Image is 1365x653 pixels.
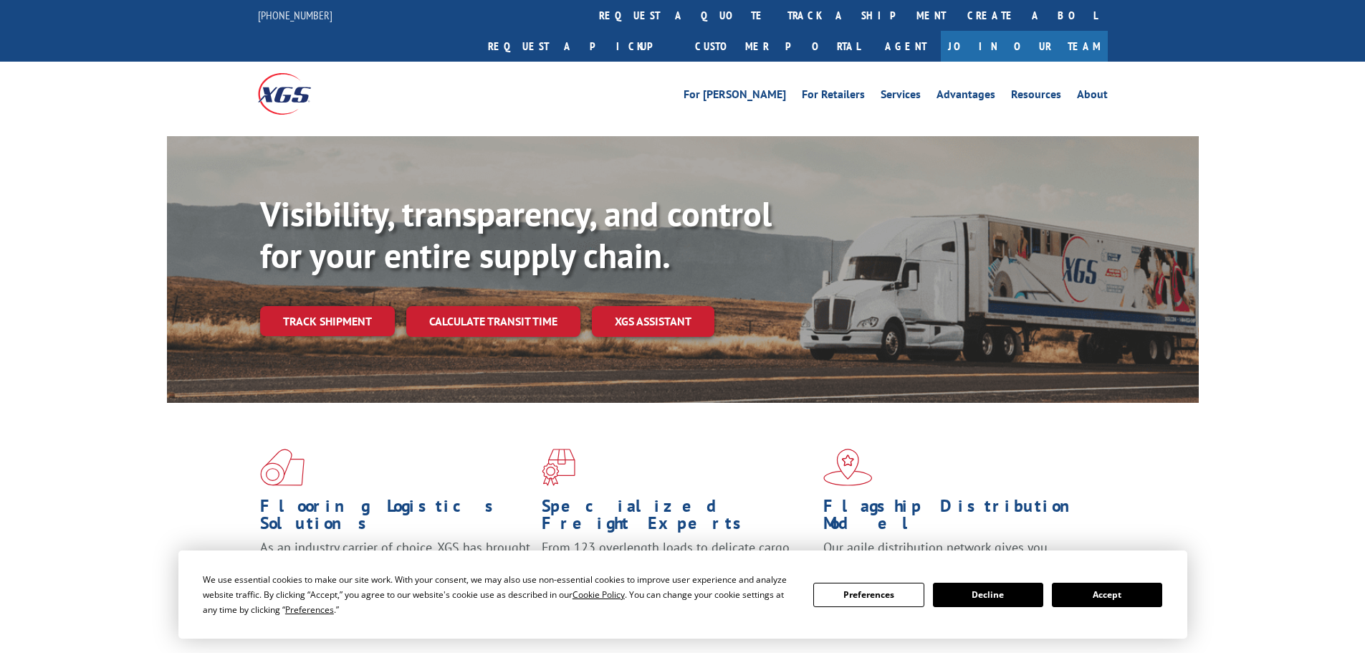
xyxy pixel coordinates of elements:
[260,449,305,486] img: xgs-icon-total-supply-chain-intelligence-red
[823,539,1087,573] span: Our agile distribution network gives you nationwide inventory management on demand.
[573,588,625,601] span: Cookie Policy
[178,550,1187,639] div: Cookie Consent Prompt
[1011,89,1061,105] a: Resources
[260,497,531,539] h1: Flooring Logistics Solutions
[542,449,575,486] img: xgs-icon-focused-on-flooring-red
[802,89,865,105] a: For Retailers
[881,89,921,105] a: Services
[1077,89,1108,105] a: About
[1052,583,1162,607] button: Accept
[684,89,786,105] a: For [PERSON_NAME]
[203,572,796,617] div: We use essential cookies to make our site work. With your consent, we may also use non-essential ...
[477,31,684,62] a: Request a pickup
[260,539,530,590] span: As an industry carrier of choice, XGS has brought innovation and dedication to flooring logistics...
[542,539,813,603] p: From 123 overlength loads to delicate cargo, our experienced staff knows the best way to move you...
[684,31,871,62] a: Customer Portal
[937,89,995,105] a: Advantages
[823,449,873,486] img: xgs-icon-flagship-distribution-model-red
[285,604,334,616] span: Preferences
[542,497,813,539] h1: Specialized Freight Experts
[933,583,1043,607] button: Decline
[406,306,580,337] a: Calculate transit time
[260,306,395,336] a: Track shipment
[823,497,1094,539] h1: Flagship Distribution Model
[592,306,714,337] a: XGS ASSISTANT
[258,8,332,22] a: [PHONE_NUMBER]
[941,31,1108,62] a: Join Our Team
[871,31,941,62] a: Agent
[813,583,924,607] button: Preferences
[260,191,772,277] b: Visibility, transparency, and control for your entire supply chain.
